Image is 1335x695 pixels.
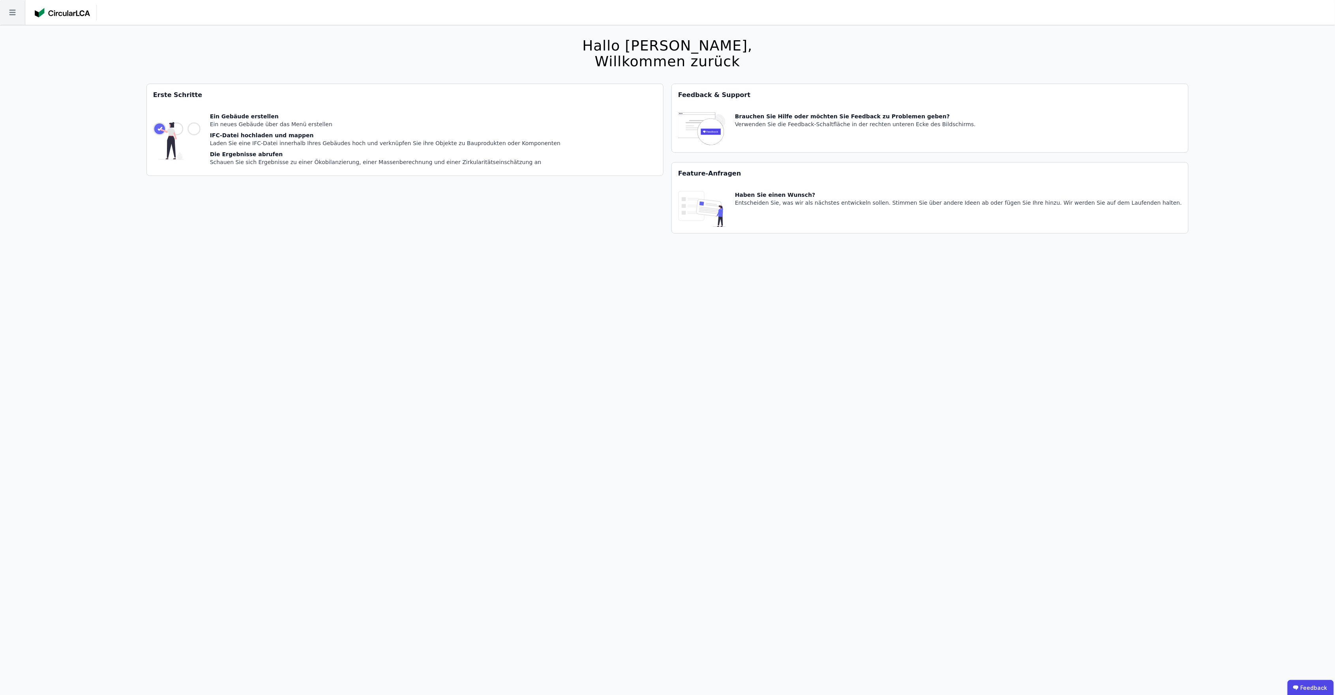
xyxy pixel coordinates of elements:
div: Brauchen Sie Hilfe oder möchten Sie Feedback zu Problemen geben? [735,112,976,120]
img: feedback-icon-HCTs5lye.svg [678,112,726,146]
div: Feedback & Support [672,84,1188,106]
img: feature_request_tile-UiXE1qGU.svg [678,191,726,227]
div: Verwenden Sie die Feedback-Schaltfläche in der rechten unteren Ecke des Bildschirms. [735,120,976,128]
div: Ein neues Gebäude über das Menü erstellen [210,120,561,128]
div: Hallo [PERSON_NAME], [582,38,752,54]
div: Schauen Sie sich Ergebnisse zu einer Ökobilanzierung, einer Massenberechnung und einer Zirkularit... [210,158,561,166]
img: Concular [35,8,90,17]
img: getting_started_tile-DrF_GRSv.svg [153,112,201,169]
div: Laden Sie eine IFC-Datei innerhalb Ihres Gebäudes hoch und verknüpfen Sie ihre Objekte zu Bauprod... [210,139,561,147]
div: Entscheiden Sie, was wir als nächstes entwickeln sollen. Stimmen Sie über andere Ideen ab oder fü... [735,199,1182,207]
div: Feature-Anfragen [672,163,1188,185]
div: Die Ergebnisse abrufen [210,150,561,158]
div: Willkommen zurück [582,54,752,69]
div: Ein Gebäude erstellen [210,112,561,120]
div: Haben Sie einen Wunsch? [735,191,1182,199]
div: IFC-Datei hochladen und mappen [210,131,561,139]
div: Erste Schritte [147,84,663,106]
